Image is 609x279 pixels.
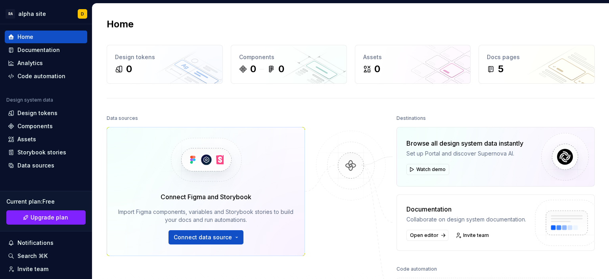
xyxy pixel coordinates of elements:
span: Upgrade plan [31,214,68,221]
div: Documentation [406,204,526,214]
div: Data sources [17,162,54,169]
div: Notifications [17,239,54,247]
div: D [81,11,84,17]
span: Connect data source [174,233,232,241]
div: Search ⌘K [17,252,48,260]
button: Search ⌘K [5,250,87,262]
a: Assets0 [355,45,471,84]
a: Invite team [5,263,87,275]
a: Design tokens [5,107,87,119]
h2: Home [107,18,134,31]
div: Assets [363,53,463,61]
a: Components00 [231,45,347,84]
a: Code automation [5,70,87,83]
div: Import Figma components, variables and Storybook stories to build your docs and run automations. [118,208,293,224]
div: Code automation [396,264,437,275]
div: Invite team [17,265,48,273]
div: 0 [374,63,380,75]
button: RAalpha siteD [2,5,90,22]
div: Collaborate on design system documentation. [406,216,526,223]
button: Watch demo [406,164,449,175]
div: Design tokens [115,53,214,61]
div: alpha site [18,10,46,18]
a: Analytics [5,57,87,69]
a: Components [5,120,87,133]
button: Connect data source [169,230,243,244]
div: Documentation [17,46,60,54]
div: Destinations [396,113,426,124]
a: Assets [5,133,87,146]
a: Documentation [5,44,87,56]
a: Invite team [453,230,492,241]
a: Home [5,31,87,43]
div: 0 [250,63,256,75]
div: Design tokens [17,109,57,117]
div: Analytics [17,59,43,67]
div: 0 [278,63,284,75]
div: 0 [126,63,132,75]
span: Invite team [463,232,489,239]
div: Components [17,122,53,130]
div: Set up Portal and discover Supernova AI. [406,150,523,158]
a: Data sources [5,159,87,172]
div: Home [17,33,33,41]
div: Assets [17,135,36,143]
div: RA [6,9,15,19]
div: Design system data [6,97,53,103]
a: Design tokens0 [107,45,223,84]
button: Notifications [5,237,87,249]
span: Open editor [410,232,439,239]
a: Docs pages5 [479,45,595,84]
div: Storybook stories [17,148,66,156]
div: Data sources [107,113,138,124]
div: Code automation [17,72,65,80]
div: Components [239,53,339,61]
a: Storybook stories [5,146,87,159]
span: Watch demo [416,166,446,173]
div: Current plan : Free [6,198,86,206]
a: Upgrade plan [6,210,86,225]
div: Connect Figma and Storybook [161,192,251,202]
div: Docs pages [487,53,586,61]
div: 5 [498,63,504,75]
a: Open editor [406,230,448,241]
div: Browse all design system data instantly [406,139,523,148]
